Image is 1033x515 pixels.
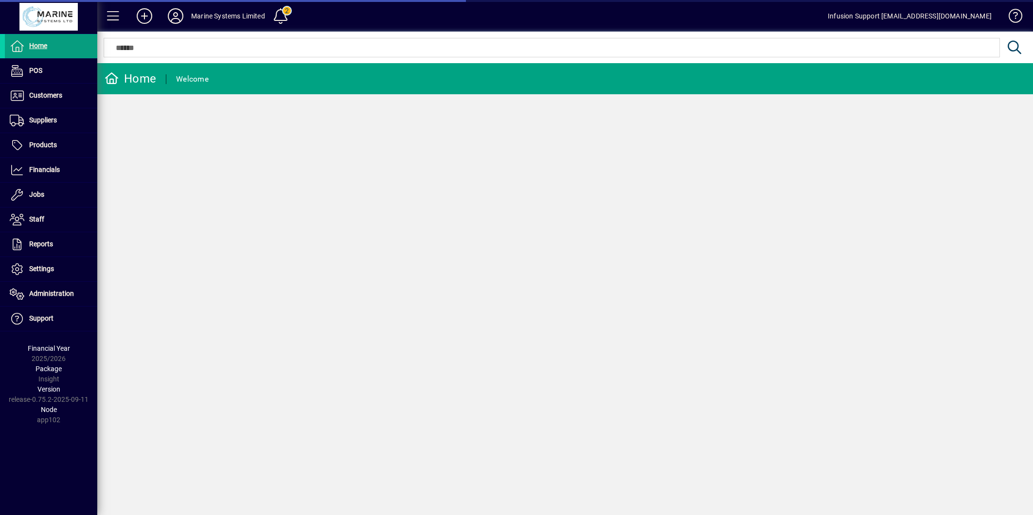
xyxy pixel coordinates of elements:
[129,7,160,25] button: Add
[5,282,97,306] a: Administration
[176,71,209,87] div: Welcome
[29,240,53,248] span: Reports
[29,265,54,273] span: Settings
[29,290,74,297] span: Administration
[828,8,992,24] div: Infusion Support [EMAIL_ADDRESS][DOMAIN_NAME]
[28,344,70,352] span: Financial Year
[105,71,156,86] div: Home
[5,232,97,257] a: Reports
[41,406,57,413] span: Node
[5,183,97,207] a: Jobs
[5,59,97,83] a: POS
[5,207,97,232] a: Staff
[36,365,62,373] span: Package
[29,116,57,124] span: Suppliers
[29,91,62,99] span: Customers
[5,158,97,182] a: Financials
[29,42,47,50] span: Home
[29,190,44,198] span: Jobs
[160,7,191,25] button: Profile
[29,314,53,322] span: Support
[5,307,97,331] a: Support
[37,385,60,393] span: Version
[29,67,42,74] span: POS
[29,166,60,173] span: Financials
[29,215,44,223] span: Staff
[5,84,97,108] a: Customers
[1001,2,1021,34] a: Knowledge Base
[5,257,97,281] a: Settings
[5,133,97,157] a: Products
[29,141,57,149] span: Products
[5,108,97,133] a: Suppliers
[191,8,265,24] div: Marine Systems Limited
